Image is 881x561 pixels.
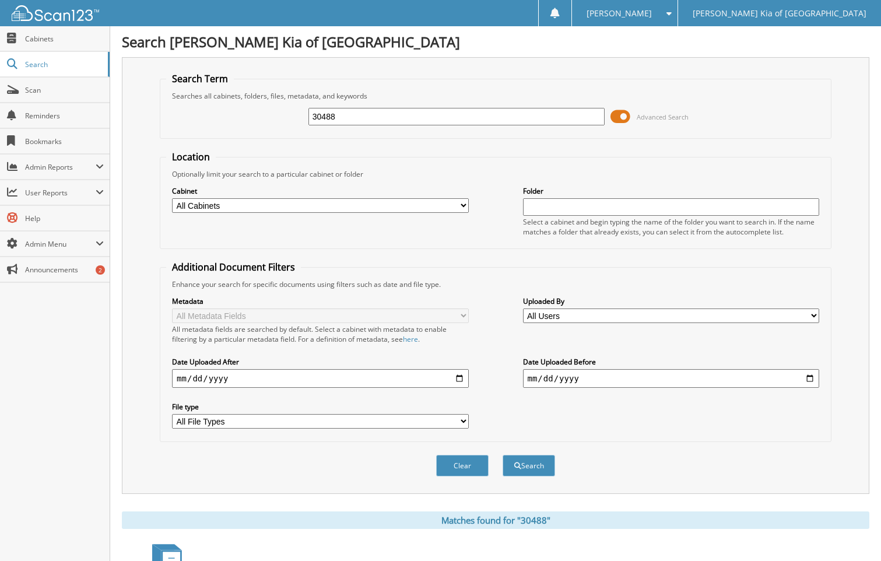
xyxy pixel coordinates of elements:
span: Bookmarks [25,136,104,146]
label: Uploaded By [523,296,819,306]
label: Metadata [172,296,468,306]
legend: Search Term [166,72,234,85]
h1: Search [PERSON_NAME] Kia of [GEOGRAPHIC_DATA] [122,32,869,51]
span: Announcements [25,265,104,275]
span: User Reports [25,188,96,198]
div: 2 [96,265,105,275]
input: end [523,369,819,388]
span: Cabinets [25,34,104,44]
span: Help [25,213,104,223]
label: Cabinet [172,186,468,196]
legend: Additional Document Filters [166,261,301,274]
span: [PERSON_NAME] [587,10,652,17]
div: Enhance your search for specific documents using filters such as date and file type. [166,279,825,289]
span: Admin Reports [25,162,96,172]
button: Search [503,455,555,476]
button: Clear [436,455,489,476]
span: Advanced Search [637,113,689,121]
label: Folder [523,186,819,196]
div: Matches found for "30488" [122,511,869,529]
div: All metadata fields are searched by default. Select a cabinet with metadata to enable filtering b... [172,324,468,344]
div: Searches all cabinets, folders, files, metadata, and keywords [166,91,825,101]
div: Optionally limit your search to a particular cabinet or folder [166,169,825,179]
a: here [403,334,418,344]
span: Admin Menu [25,239,96,249]
span: Scan [25,85,104,95]
span: [PERSON_NAME] Kia of [GEOGRAPHIC_DATA] [693,10,866,17]
label: Date Uploaded Before [523,357,819,367]
img: scan123-logo-white.svg [12,5,99,21]
span: Search [25,59,102,69]
label: Date Uploaded After [172,357,468,367]
div: Select a cabinet and begin typing the name of the folder you want to search in. If the name match... [523,217,819,237]
legend: Location [166,150,216,163]
label: File type [172,402,468,412]
span: Reminders [25,111,104,121]
input: start [172,369,468,388]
